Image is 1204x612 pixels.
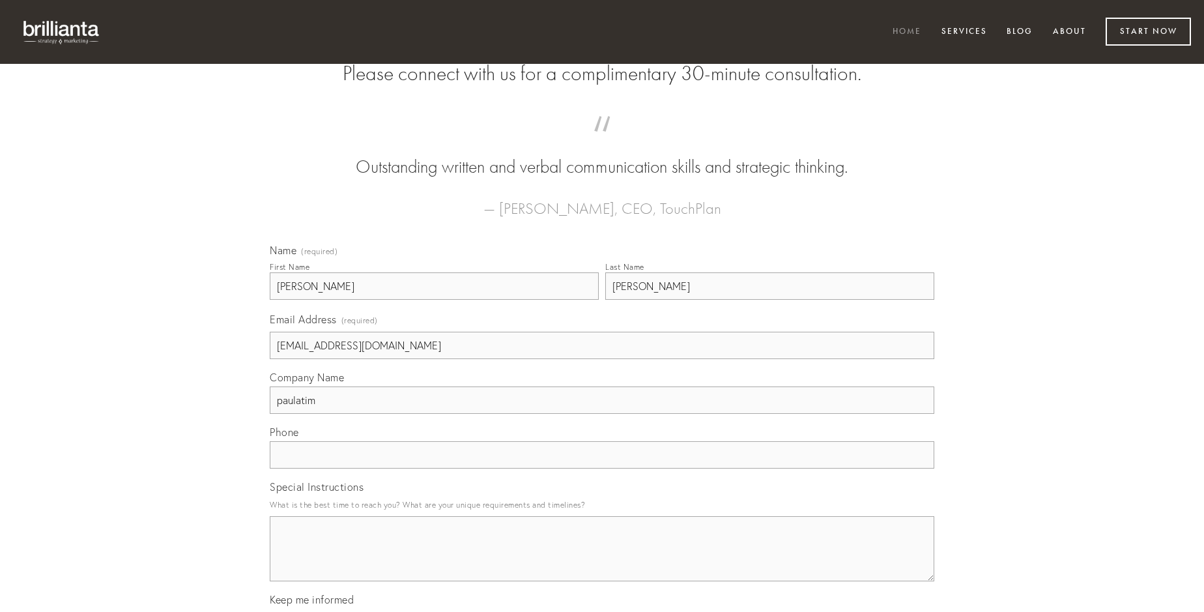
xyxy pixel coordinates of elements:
[933,22,996,43] a: Services
[270,480,364,493] span: Special Instructions
[301,248,337,255] span: (required)
[1044,22,1095,43] a: About
[884,22,930,43] a: Home
[1106,18,1191,46] a: Start Now
[270,61,934,86] h2: Please connect with us for a complimentary 30-minute consultation.
[291,180,913,222] figcaption: — [PERSON_NAME], CEO, TouchPlan
[605,262,644,272] div: Last Name
[13,13,111,51] img: brillianta - research, strategy, marketing
[291,129,913,180] blockquote: Outstanding written and verbal communication skills and strategic thinking.
[998,22,1041,43] a: Blog
[270,593,354,606] span: Keep me informed
[270,313,337,326] span: Email Address
[270,426,299,439] span: Phone
[291,129,913,154] span: “
[270,496,934,514] p: What is the best time to reach you? What are your unique requirements and timelines?
[270,262,309,272] div: First Name
[341,312,378,329] span: (required)
[270,371,344,384] span: Company Name
[270,244,296,257] span: Name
